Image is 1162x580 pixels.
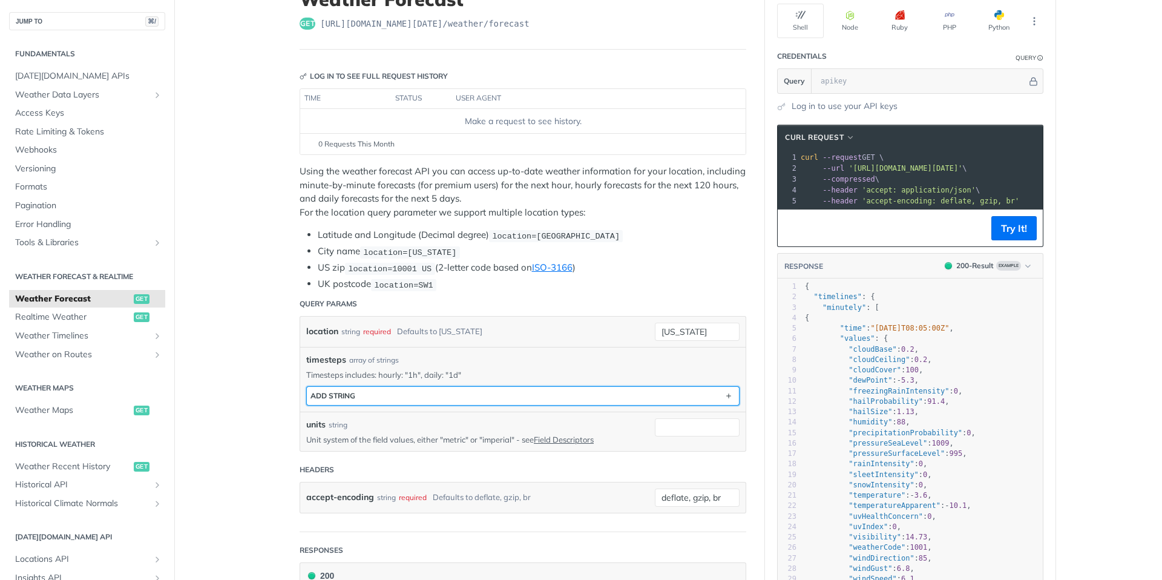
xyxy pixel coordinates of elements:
span: 200 [308,572,315,579]
span: Webhooks [15,144,162,156]
span: "cloudBase" [849,345,896,354]
span: cURL Request [785,132,844,143]
div: 3 [778,303,796,313]
span: "hailSize" [849,407,892,416]
span: 100 [905,366,919,374]
span: get [300,18,315,30]
li: US zip (2-letter code based on ) [318,261,746,275]
span: get [134,406,149,415]
span: get [134,294,149,304]
button: Show subpages for Historical Climate Normals [153,499,162,509]
div: 14 [778,417,796,427]
p: Unit system of the field values, either "metric" or "imperial" - see [306,434,637,445]
span: "windGust" [849,564,892,573]
a: Log in to use your API keys [792,100,898,113]
div: 21 [778,490,796,501]
span: "[DATE]T08:05:00Z" [870,324,949,332]
div: 27 [778,553,796,564]
div: 19 [778,470,796,480]
span: : { [805,334,888,343]
span: --compressed [822,175,875,183]
span: --url [822,164,844,173]
span: : , [805,564,914,573]
span: location=10001 US [348,264,432,273]
div: 3 [778,174,798,185]
div: Responses [300,545,343,556]
button: Show subpages for Weather Timelines [153,331,162,341]
div: 2 [778,292,796,302]
span: - [945,501,949,510]
h2: Weather Forecast & realtime [9,271,165,282]
svg: Key [300,73,307,80]
span: "visibility" [849,533,901,541]
span: "hailProbability" [849,397,923,406]
span: Rate Limiting & Tokens [15,126,162,138]
span: '[URL][DOMAIN_NAME][DATE]' [849,164,962,173]
div: 1 [778,152,798,163]
p: Using the weather forecast API you can access up-to-date weather information for your location, i... [300,165,746,219]
span: Historical API [15,479,149,491]
span: 88 [897,418,905,426]
span: 995 [949,449,962,458]
div: Make a request to see history. [305,115,741,128]
span: location=SW1 [374,280,433,289]
span: Weather Timelines [15,330,149,342]
div: 26 [778,542,796,553]
a: [DATE][DOMAIN_NAME] APIs [9,67,165,85]
span: GET \ [801,153,884,162]
button: Show subpages for Locations API [153,555,162,564]
div: 4 [778,185,798,196]
th: status [391,89,451,108]
a: Field Descriptors [534,435,594,444]
span: : , [805,512,936,521]
button: Query [778,69,812,93]
h2: Fundamentals [9,48,165,59]
input: apikey [815,69,1027,93]
button: Show subpages for Weather on Routes [153,350,162,360]
span: 6.8 [897,564,910,573]
span: : , [805,418,910,426]
span: 0 [919,460,923,468]
span: location=[US_STATE] [363,248,456,257]
div: ADD string [310,391,355,400]
a: Tools & LibrariesShow subpages for Tools & Libraries [9,234,165,252]
label: units [306,418,326,431]
div: Defaults to deflate, gzip, br [433,489,531,506]
a: Weather Recent Historyget [9,458,165,476]
div: 4 [778,313,796,323]
span: : , [805,460,927,468]
div: 5 [778,323,796,334]
span: "precipitationProbability" [849,429,962,437]
button: cURL Request [781,131,859,143]
button: PHP [926,4,973,38]
span: 91.4 [927,397,945,406]
button: Node [827,4,873,38]
div: 200 - Result [956,260,994,271]
div: string [377,489,396,506]
span: : { [805,292,875,301]
span: 0 [919,481,923,489]
div: 18 [778,459,796,469]
span: "rainIntensity" [849,460,914,468]
label: location [306,323,338,340]
span: --header [822,186,858,194]
div: Log in to see full request history [300,71,448,82]
a: Pagination [9,197,165,215]
span: : , [805,355,932,364]
a: Rate Limiting & Tokens [9,123,165,141]
button: ADD string [307,387,739,405]
button: JUMP TO⌘/ [9,12,165,30]
div: Defaults to [US_STATE] [397,323,482,340]
div: 8 [778,355,796,365]
span: Tools & Libraries [15,237,149,249]
span: { [805,282,809,291]
span: : , [805,429,976,437]
h2: Weather Maps [9,383,165,394]
button: RESPONSE [784,260,824,272]
span: Access Keys [15,107,162,119]
span: 0.2 [901,345,914,354]
div: 25 [778,532,796,542]
i: Information [1037,55,1043,61]
span: : , [805,324,954,332]
button: More Languages [1025,12,1043,30]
